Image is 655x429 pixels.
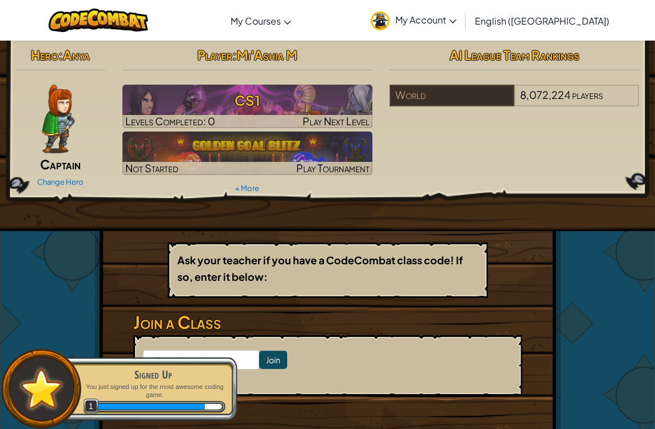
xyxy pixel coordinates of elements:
[197,47,232,63] span: Player
[31,47,58,63] span: Hero
[122,132,372,175] a: Not StartedPlay Tournament
[49,9,149,32] img: CodeCombat logo
[63,47,90,63] span: Anya
[475,15,609,27] span: English ([GEOGRAPHIC_DATA])
[371,11,390,30] img: avatar
[395,14,456,26] span: My Account
[125,114,215,128] span: Levels Completed: 0
[231,15,281,27] span: My Courses
[81,383,225,399] p: You just signed up for the most awesome coding game.
[225,5,297,36] a: My Courses
[42,85,74,153] img: captain-pose.png
[237,47,297,63] span: Mi'Ashia M
[303,114,370,128] span: Play Next Level
[232,47,237,63] span: :
[84,399,99,414] span: 1
[572,88,603,101] span: players
[37,177,84,186] a: Change Hero
[125,161,178,174] span: Not Started
[469,5,615,36] a: English ([GEOGRAPHIC_DATA])
[122,85,372,128] img: CS1
[177,253,463,283] b: Ask your teacher if you have a CodeCombat class code! If so, enter it below:
[40,156,81,172] span: Captain
[259,351,287,369] input: Join
[296,161,370,174] span: Play Tournament
[390,85,514,106] div: World
[520,88,570,101] span: 8,072,224
[81,367,225,383] div: Signed Up
[235,184,259,193] a: + More
[122,88,372,113] h3: CS1
[133,309,522,335] h3: Join a Class
[365,2,462,38] a: My Account
[390,96,640,109] a: World8,072,224players
[122,85,372,128] a: Play Next Level
[122,132,372,175] img: Golden Goal
[58,47,63,63] span: :
[15,363,68,414] img: default.png
[450,47,579,63] span: AI League Team Rankings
